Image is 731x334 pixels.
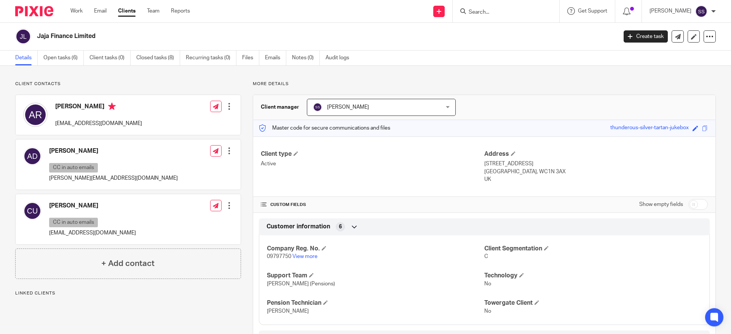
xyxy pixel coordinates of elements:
[267,272,484,280] h4: Support Team
[339,223,342,231] span: 6
[15,51,38,65] a: Details
[484,309,491,314] span: No
[15,6,53,16] img: Pixie
[267,245,484,253] h4: Company Reg. No.
[43,51,84,65] a: Open tasks (6)
[253,81,716,87] p: More details
[267,309,309,314] span: [PERSON_NAME]
[484,176,708,183] p: UK
[484,150,708,158] h4: Address
[468,9,536,16] input: Search
[23,147,41,165] img: svg%3E
[49,229,136,237] p: [EMAIL_ADDRESS][DOMAIN_NAME]
[610,124,689,133] div: thunderous-silver-tartan-jukebox
[484,245,702,253] h4: Client Segmentation
[49,163,98,173] p: CC in auto emails
[147,7,160,15] a: Team
[261,202,484,208] h4: CUSTOM FIELDS
[650,7,691,15] p: [PERSON_NAME]
[484,299,702,307] h4: Towergate Client
[484,168,708,176] p: [GEOGRAPHIC_DATA], WC1N 3AX
[484,272,702,280] h4: Technology
[578,8,607,14] span: Get Support
[55,120,142,127] p: [EMAIL_ADDRESS][DOMAIN_NAME]
[624,30,668,43] a: Create task
[136,51,180,65] a: Closed tasks (8)
[326,51,355,65] a: Audit logs
[23,202,41,220] img: svg%3E
[108,103,116,110] i: Primary
[261,160,484,168] p: Active
[242,51,259,65] a: Files
[267,254,291,259] span: 09797750
[484,281,491,287] span: No
[261,103,299,111] h3: Client manager
[313,103,322,112] img: svg%3E
[101,258,155,269] h4: + Add contact
[49,202,136,210] h4: [PERSON_NAME]
[267,281,335,287] span: [PERSON_NAME] (Pensions)
[118,7,136,15] a: Clients
[15,81,241,87] p: Client contacts
[267,223,330,231] span: Customer information
[49,174,178,182] p: [PERSON_NAME][EMAIL_ADDRESS][DOMAIN_NAME]
[37,32,497,40] h2: Jaja Finance Limited
[292,254,318,259] a: View more
[70,7,83,15] a: Work
[94,7,107,15] a: Email
[261,150,484,158] h4: Client type
[267,299,484,307] h4: Pension Technician
[55,103,142,112] h4: [PERSON_NAME]
[639,201,683,208] label: Show empty fields
[265,51,286,65] a: Emails
[171,7,190,15] a: Reports
[484,160,708,168] p: [STREET_ADDRESS]
[49,147,178,155] h4: [PERSON_NAME]
[15,290,241,296] p: Linked clients
[89,51,131,65] a: Client tasks (0)
[327,104,369,110] span: [PERSON_NAME]
[259,124,390,132] p: Master code for secure communications and files
[292,51,320,65] a: Notes (0)
[23,103,48,127] img: svg%3E
[484,254,488,259] span: C
[695,5,707,17] img: svg%3E
[49,218,98,227] p: CC in auto emails
[15,28,31,44] img: svg%3E
[186,51,236,65] a: Recurring tasks (0)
